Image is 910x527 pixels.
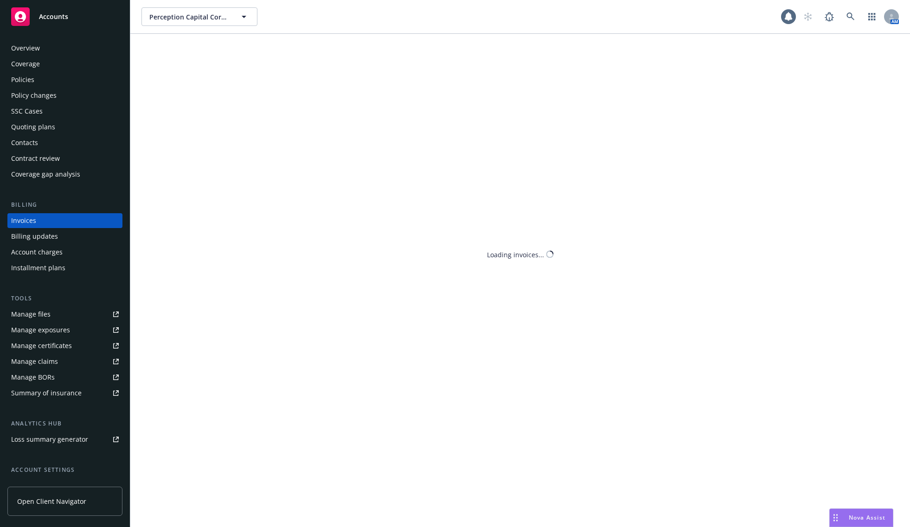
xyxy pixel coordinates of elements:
[7,465,122,475] div: Account settings
[7,200,122,210] div: Billing
[11,323,70,337] div: Manage exposures
[7,245,122,260] a: Account charges
[11,432,88,447] div: Loss summary generator
[7,135,122,150] a: Contacts
[11,354,58,369] div: Manage claims
[11,135,38,150] div: Contacts
[7,72,122,87] a: Policies
[7,88,122,103] a: Policy changes
[7,213,122,228] a: Invoices
[7,151,122,166] a: Contract review
[11,478,51,493] div: Service team
[7,167,122,182] a: Coverage gap analysis
[149,12,230,22] span: Perception Capital Corp. IV
[17,496,86,506] span: Open Client Navigator
[7,354,122,369] a: Manage claims
[7,432,122,447] a: Loss summary generator
[11,338,72,353] div: Manage certificates
[7,370,122,385] a: Manage BORs
[7,4,122,30] a: Accounts
[7,41,122,56] a: Overview
[829,508,893,527] button: Nova Assist
[7,57,122,71] a: Coverage
[487,249,544,259] div: Loading invoices...
[841,7,860,26] a: Search
[11,245,63,260] div: Account charges
[11,229,58,244] div: Billing updates
[141,7,257,26] button: Perception Capital Corp. IV
[11,104,43,119] div: SSC Cases
[11,88,57,103] div: Policy changes
[7,260,122,275] a: Installment plans
[39,13,68,20] span: Accounts
[7,104,122,119] a: SSC Cases
[7,323,122,337] a: Manage exposures
[7,338,122,353] a: Manage certificates
[799,7,817,26] a: Start snowing
[11,307,51,322] div: Manage files
[863,7,881,26] a: Switch app
[11,151,60,166] div: Contract review
[11,120,55,134] div: Quoting plans
[7,294,122,303] div: Tools
[849,514,885,521] span: Nova Assist
[11,72,34,87] div: Policies
[11,167,80,182] div: Coverage gap analysis
[7,478,122,493] a: Service team
[820,7,839,26] a: Report a Bug
[7,120,122,134] a: Quoting plans
[11,57,40,71] div: Coverage
[11,260,65,275] div: Installment plans
[11,370,55,385] div: Manage BORs
[11,41,40,56] div: Overview
[7,229,122,244] a: Billing updates
[7,386,122,400] a: Summary of insurance
[7,419,122,428] div: Analytics hub
[7,307,122,322] a: Manage files
[11,386,82,400] div: Summary of insurance
[11,213,36,228] div: Invoices
[830,509,841,527] div: Drag to move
